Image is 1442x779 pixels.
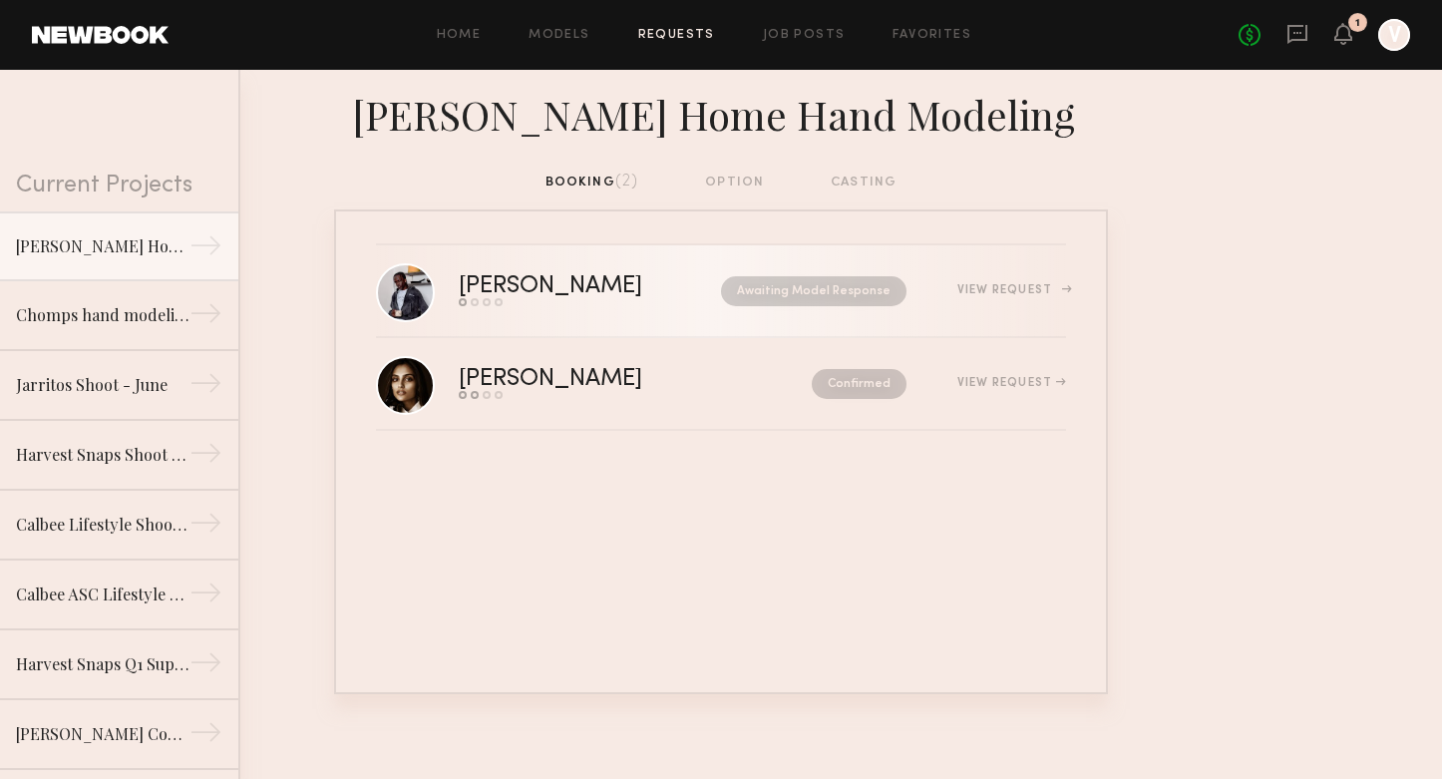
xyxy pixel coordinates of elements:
div: View Request [957,284,1066,296]
div: [PERSON_NAME] [459,275,682,298]
div: → [189,507,222,547]
div: Chomps hand modeling [16,303,189,327]
a: Models [529,29,589,42]
nb-request-status: Awaiting Model Response [721,276,906,306]
div: → [189,367,222,407]
div: Harvest Snaps Shoot - May [16,443,189,467]
div: → [189,229,222,269]
a: [PERSON_NAME]ConfirmedView Request [376,338,1066,431]
div: → [189,297,222,337]
div: [PERSON_NAME] Home Hand Modeling [16,234,189,258]
div: Jarritos Shoot - June [16,373,189,397]
div: View Request [957,377,1066,389]
nb-request-status: Confirmed [812,369,906,399]
div: → [189,716,222,756]
div: [PERSON_NAME] Content [16,722,189,746]
a: Home [437,29,482,42]
a: Requests [638,29,715,42]
div: Calbee ASC Lifestyle Shoot [16,583,189,606]
a: [PERSON_NAME]Awaiting Model ResponseView Request [376,245,1066,338]
div: [PERSON_NAME] Home Hand Modeling [334,86,1108,140]
a: Job Posts [763,29,846,42]
div: → [189,437,222,477]
div: → [189,577,222,616]
div: Calbee Lifestyle Shoot Day 2 [16,513,189,537]
a: Favorites [893,29,971,42]
div: Harvest Snaps Q1 Support [16,652,189,676]
div: [PERSON_NAME] [459,368,727,391]
div: → [189,646,222,686]
div: 1 [1355,18,1360,29]
a: V [1378,19,1410,51]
